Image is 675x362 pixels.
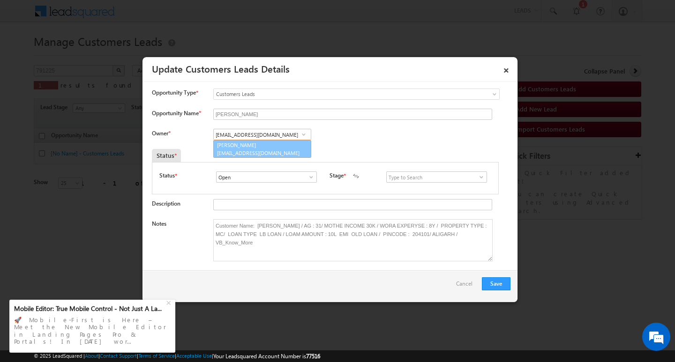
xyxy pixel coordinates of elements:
[213,89,500,100] a: Customers Leads
[127,288,170,301] em: Start Chat
[152,130,170,137] label: Owner
[152,62,290,75] a: Update Customers Leads Details
[330,171,344,180] label: Stage
[306,353,320,360] span: 77516
[176,353,212,359] a: Acceptable Use
[213,140,311,158] a: [PERSON_NAME]
[14,304,165,313] div: Mobile Editor: True Mobile Control - Not Just A La...
[498,60,514,77] a: ×
[16,49,39,61] img: d_60004797649_company_0_60004797649
[138,353,175,359] a: Terms of Service
[214,90,461,98] span: Customers Leads
[85,353,98,359] a: About
[386,171,487,183] input: Type to Search
[164,296,175,308] div: +
[217,149,301,156] span: [EMAIL_ADDRESS][DOMAIN_NAME]
[159,171,175,180] label: Status
[152,110,201,117] label: Opportunity Name
[12,87,171,281] textarea: Type your message and hit 'Enter'
[14,313,171,348] div: 🚀 Mobile-First is Here – Meet the New Mobile Editor in Landing Pages Pro & Portals! In [DATE] wor...
[298,130,309,139] a: Show All Items
[482,277,510,290] button: Save
[456,277,477,295] a: Cancel
[154,5,176,27] div: Minimize live chat window
[152,89,196,97] span: Opportunity Type
[473,172,485,182] a: Show All Items
[213,129,311,140] input: Type to Search
[213,353,320,360] span: Your Leadsquared Account Number is
[100,353,137,359] a: Contact Support
[34,352,320,361] span: © 2025 LeadSquared | | | | |
[152,220,166,227] label: Notes
[303,172,315,182] a: Show All Items
[152,149,181,162] div: Status
[216,171,317,183] input: Type to Search
[152,200,180,207] label: Description
[49,49,157,61] div: Chat with us now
